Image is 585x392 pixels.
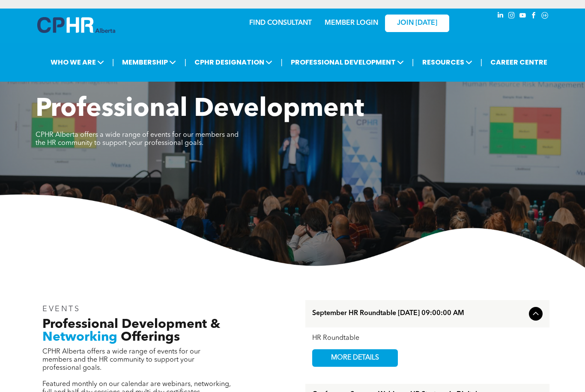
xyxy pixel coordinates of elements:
span: RESOURCES [420,54,475,70]
span: Networking [42,331,117,344]
a: MORE DETAILS [312,349,398,367]
a: instagram [507,11,516,22]
span: JOIN [DATE] [397,19,437,27]
a: CAREER CENTRE [488,54,550,70]
a: MEMBER LOGIN [325,20,378,27]
li: | [481,53,483,71]
a: JOIN [DATE] [385,15,449,32]
span: CPHR Alberta offers a wide range of events for our members and the HR community to support your p... [36,132,239,147]
span: September HR Roundtable [DATE] 09:00:00 AM [312,309,525,318]
span: CPHR Alberta offers a wide range of events for our members and the HR community to support your p... [42,348,200,371]
span: MEMBERSHIP [119,54,179,70]
span: Professional Development & [42,318,220,331]
img: A blue and white logo for cp alberta [37,17,115,33]
li: | [281,53,283,71]
li: | [412,53,414,71]
li: | [184,53,186,71]
span: Offerings [121,331,180,344]
a: facebook [529,11,538,22]
div: HR Roundtable [312,334,543,342]
a: FIND CONSULTANT [249,20,312,27]
li: | [112,53,114,71]
a: Social network [540,11,549,22]
span: CPHR DESIGNATION [192,54,275,70]
span: EVENTS [42,305,81,313]
span: PROFESSIONAL DEVELOPMENT [288,54,406,70]
a: linkedin [495,11,505,22]
span: Professional Development [36,97,364,122]
span: WHO WE ARE [48,54,107,70]
a: youtube [518,11,527,22]
span: MORE DETAILS [321,350,389,366]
